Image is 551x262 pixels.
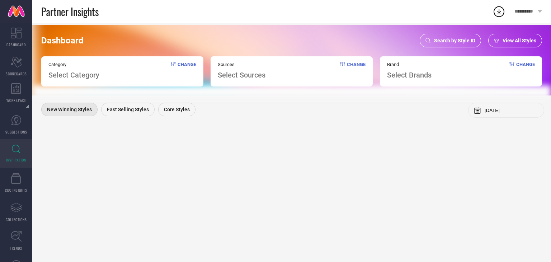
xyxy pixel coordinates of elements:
[178,62,196,79] span: Change
[434,38,475,43] span: Search by Style ID
[6,217,27,222] span: COLLECTIONS
[387,62,432,67] span: Brand
[6,42,26,47] span: DASHBOARD
[387,71,432,79] span: Select Brands
[10,245,22,251] span: TRENDS
[41,36,84,46] span: Dashboard
[218,71,265,79] span: Select Sources
[48,71,99,79] span: Select Category
[107,107,149,112] span: Fast Selling Styles
[164,107,190,112] span: Core Styles
[516,62,535,79] span: Change
[485,108,538,113] input: Select month
[347,62,366,79] span: Change
[5,187,27,193] span: CDC INSIGHTS
[6,71,27,76] span: SCORECARDS
[493,5,505,18] div: Open download list
[6,157,26,163] span: INSPIRATION
[47,107,92,112] span: New Winning Styles
[5,129,27,135] span: SUGGESTIONS
[218,62,265,67] span: Sources
[503,38,536,43] span: View All Styles
[41,4,99,19] span: Partner Insights
[48,62,99,67] span: Category
[6,98,26,103] span: WORKSPACE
